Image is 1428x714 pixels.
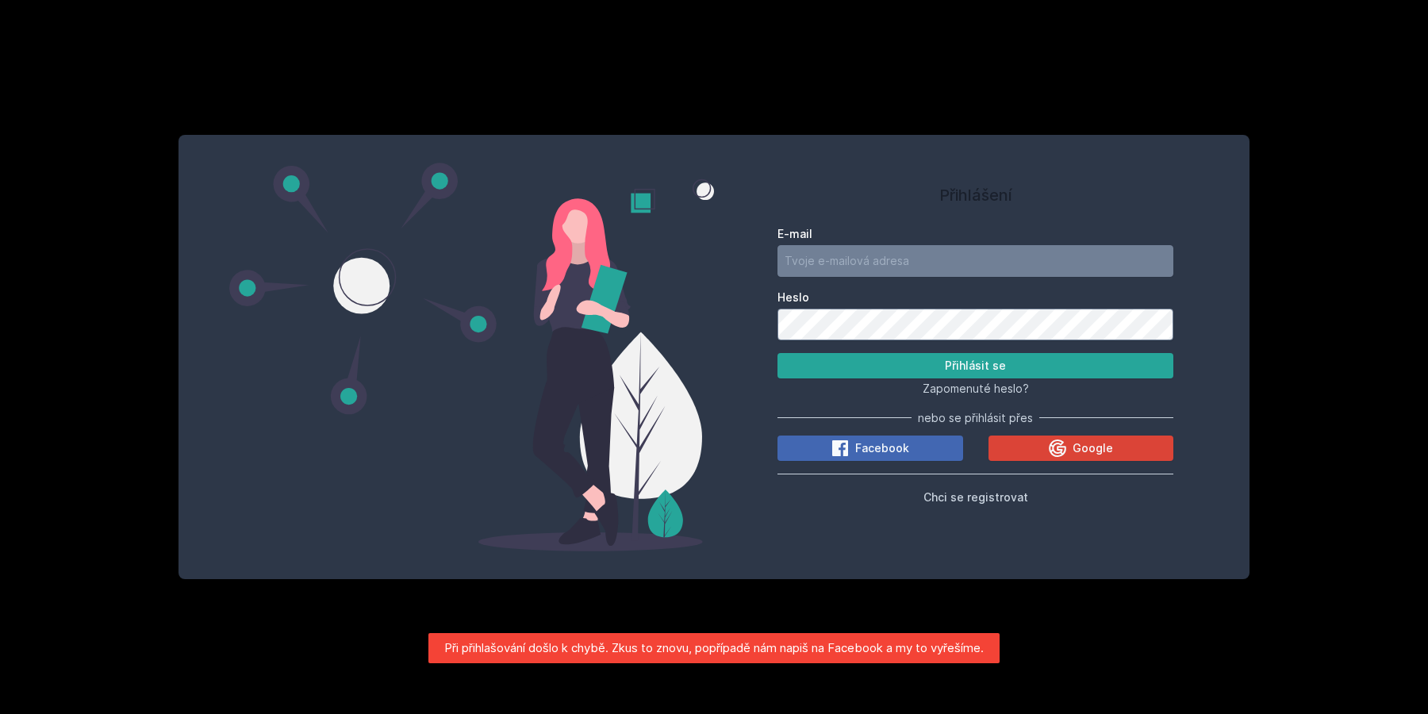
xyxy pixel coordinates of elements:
[777,245,1173,277] input: Tvoje e-mailová adresa
[777,290,1173,305] label: Heslo
[923,490,1028,504] span: Chci se registrovat
[428,633,1000,663] div: Při přihlašování došlo k chybě. Zkus to znovu, popřípadě nám napiš na Facebook a my to vyřešíme.
[988,436,1174,461] button: Google
[923,487,1028,506] button: Chci se registrovat
[1073,440,1113,456] span: Google
[777,353,1173,378] button: Přihlásit se
[918,410,1033,426] span: nebo se přihlásit přes
[777,436,963,461] button: Facebook
[777,226,1173,242] label: E-mail
[777,183,1173,207] h1: Přihlášení
[855,440,909,456] span: Facebook
[923,382,1029,395] span: Zapomenuté heslo?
